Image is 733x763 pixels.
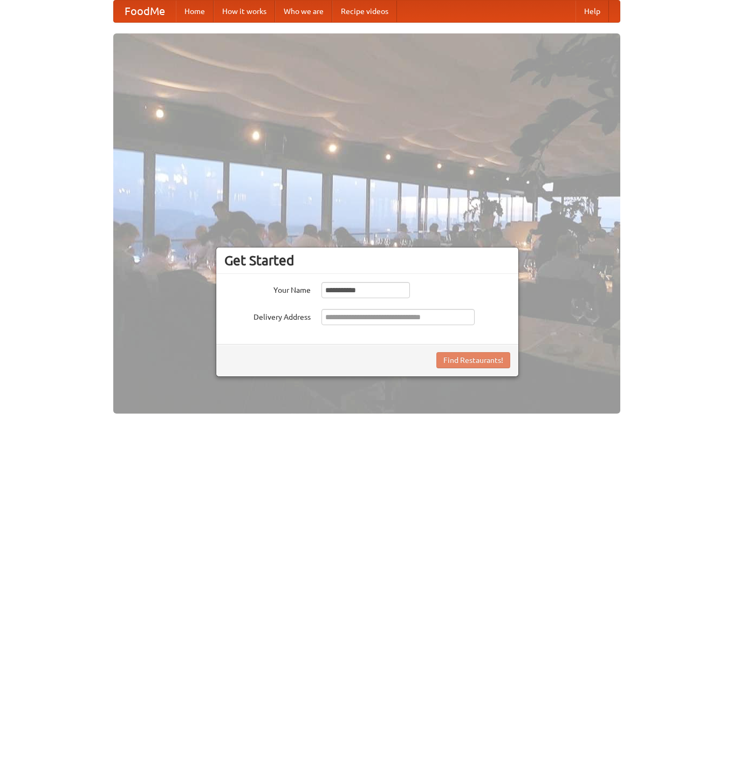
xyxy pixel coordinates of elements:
[275,1,332,22] a: Who we are
[576,1,609,22] a: Help
[224,252,510,269] h3: Get Started
[224,309,311,322] label: Delivery Address
[332,1,397,22] a: Recipe videos
[224,282,311,295] label: Your Name
[176,1,214,22] a: Home
[114,1,176,22] a: FoodMe
[214,1,275,22] a: How it works
[436,352,510,368] button: Find Restaurants!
